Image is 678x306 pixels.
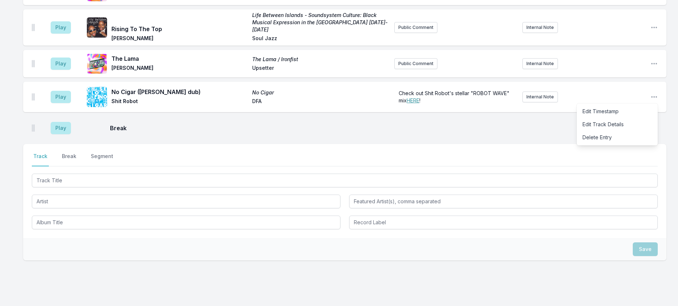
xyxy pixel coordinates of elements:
[32,24,35,31] img: Drag Handle
[32,93,35,101] img: Drag Handle
[651,60,658,67] button: Open playlist item options
[252,35,389,43] span: Soul Jazz
[577,105,658,118] button: Edit Timestamp
[32,60,35,67] img: Drag Handle
[522,22,558,33] button: Internal Note
[32,195,340,208] input: Artist
[32,216,340,229] input: Album Title
[577,103,658,145] div: Open playlist item options
[252,56,389,63] span: The Lama / Ironfist
[110,124,645,132] span: Break
[651,24,658,31] button: Open playlist item options
[522,92,558,102] button: Internal Note
[51,122,71,134] button: Play
[349,195,658,208] input: Featured Artist(s), comma separated
[577,131,658,144] button: Delete Entry
[651,93,658,101] button: Open playlist item options
[394,22,437,33] button: Public Comment
[87,54,107,74] img: The Lama / Ironfist
[32,174,658,187] input: Track Title
[394,58,437,69] button: Public Comment
[252,64,389,73] span: Upsetter
[252,98,389,106] span: DFA
[111,98,248,106] span: Shit Robot
[577,118,658,131] button: Edit Track Details
[87,87,107,107] img: No Cigar
[51,58,71,70] button: Play
[89,153,115,166] button: Segment
[51,21,71,34] button: Play
[60,153,78,166] button: Break
[252,12,389,33] span: Life Between Islands - Soundsystem Culture: Black Musical Expression in the [GEOGRAPHIC_DATA] [DA...
[111,64,248,73] span: [PERSON_NAME]
[522,58,558,69] button: Internal Note
[111,35,248,43] span: [PERSON_NAME]
[111,54,248,63] span: The Lama
[32,153,49,166] button: Track
[111,25,248,33] span: Rising To The Top
[252,89,389,96] span: No Cigar
[32,124,35,132] img: Drag Handle
[111,88,248,96] span: No Cigar ([PERSON_NAME] dub)
[51,91,71,103] button: Play
[407,97,419,103] a: HERE
[349,216,658,229] input: Record Label
[633,242,658,256] button: Save
[87,17,107,38] img: Life Between Islands - Soundsystem Culture: Black Musical Expression in the UK 1973-2006
[399,90,511,103] span: Check out Shit Robot's stellar "ROBOT WAVE" mix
